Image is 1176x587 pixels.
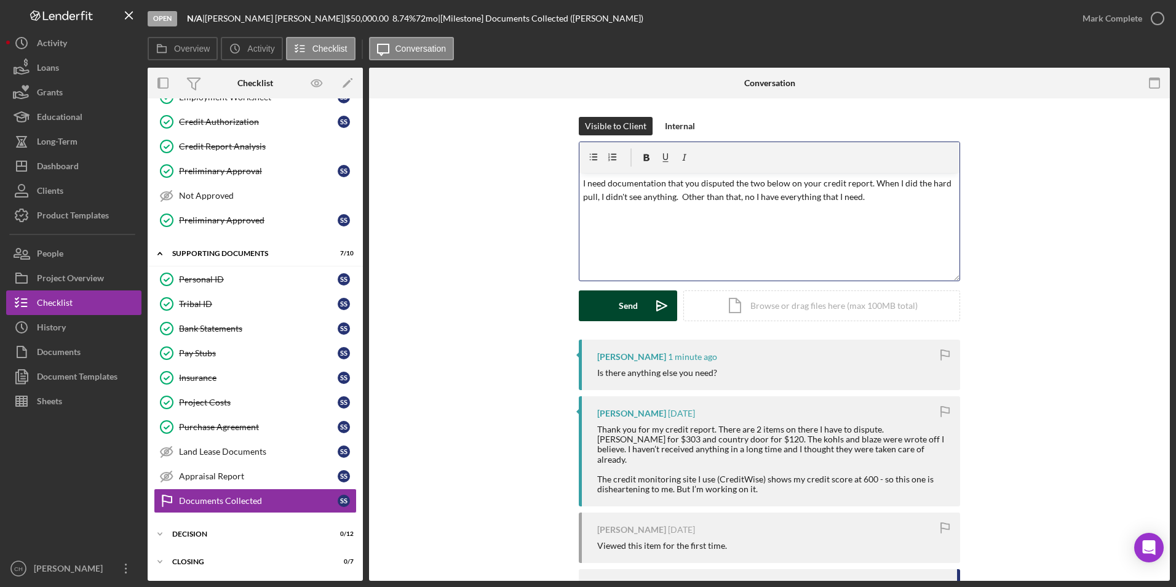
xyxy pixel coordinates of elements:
p: I need documentation that you disputed the two below on your credit report. When I did the hard p... [583,177,956,204]
div: Dashboard [37,154,79,182]
div: Project Overview [37,266,104,293]
div: Long-Term [37,129,77,157]
div: $50,000.00 [346,14,392,23]
div: Sheets [37,389,62,417]
a: Checklist [6,290,141,315]
a: Product Templates [6,203,141,228]
div: [PERSON_NAME] [31,556,111,584]
div: Is there anything else you need? [597,368,717,378]
a: Sheets [6,389,141,413]
div: S S [338,396,350,409]
div: Closing [172,558,323,565]
div: Preliminary Approval [179,166,338,176]
label: Activity [247,44,274,54]
a: Land Lease DocumentsSS [154,439,357,464]
a: Bank StatementsSS [154,316,357,341]
div: Conversation [744,78,795,88]
a: Document Templates [6,364,141,389]
a: Dashboard [6,154,141,178]
div: Purchase Agreement [179,422,338,432]
div: Checklist [237,78,273,88]
div: S S [338,322,350,335]
div: Personal ID [179,274,338,284]
div: Not Approved [179,191,356,201]
div: Documents Collected [179,496,338,506]
button: Long-Term [6,129,141,154]
div: S S [338,445,350,458]
button: Visible to Client [579,117,653,135]
button: History [6,315,141,340]
div: Project Costs [179,397,338,407]
div: S S [338,214,350,226]
a: Not Approved [154,183,357,208]
button: Loans [6,55,141,80]
div: Credit Authorization [179,117,338,127]
b: N/A [187,13,202,23]
a: Personal IDSS [154,267,357,292]
div: S S [338,347,350,359]
div: 72 mo [416,14,438,23]
a: Tribal IDSS [154,292,357,316]
div: S S [338,470,350,482]
a: Appraisal ReportSS [154,464,357,489]
div: 7 / 10 [332,250,354,257]
div: [PERSON_NAME] [PERSON_NAME] | [205,14,346,23]
div: Supporting Documents [172,250,323,257]
div: S S [338,298,350,310]
a: People [6,241,141,266]
button: Educational [6,105,141,129]
time: 2025-08-22 14:45 [668,352,717,362]
label: Conversation [395,44,447,54]
div: Insurance [179,373,338,383]
div: Open Intercom Messenger [1134,533,1164,562]
button: Activity [6,31,141,55]
div: Visible to Client [585,117,646,135]
text: CH [14,565,23,572]
button: Project Overview [6,266,141,290]
div: Credit Report Analysis [179,142,356,151]
button: Documents [6,340,141,364]
div: Send [619,290,638,321]
a: Credit AuthorizationSS [154,110,357,134]
div: Internal [665,117,695,135]
button: CH[PERSON_NAME] [6,556,141,581]
a: InsuranceSS [154,365,357,390]
div: S S [338,273,350,286]
div: | [187,14,205,23]
div: Grants [37,80,63,108]
div: Appraisal Report [179,471,338,481]
a: Credit Report Analysis [154,134,357,159]
a: Preliminary ApprovedSS [154,208,357,233]
div: 0 / 7 [332,558,354,565]
div: People [37,241,63,269]
button: Checklist [286,37,356,60]
button: Overview [148,37,218,60]
label: Overview [174,44,210,54]
div: [PERSON_NAME] [597,525,666,535]
button: Internal [659,117,701,135]
div: [PERSON_NAME] [597,352,666,362]
a: Project CostsSS [154,390,357,415]
div: Preliminary Approved [179,215,338,225]
div: S S [338,116,350,128]
div: S S [338,372,350,384]
a: Preliminary ApprovalSS [154,159,357,183]
div: | [Milestone] Documents Collected ([PERSON_NAME]) [438,14,643,23]
div: S S [338,495,350,507]
div: S S [338,421,350,433]
button: Activity [221,37,282,60]
button: Clients [6,178,141,203]
div: Checklist [37,290,73,318]
div: Thank you for my credit report. There are 2 items on there I have to dispute. [PERSON_NAME] for $... [597,425,948,494]
div: History [37,315,66,343]
button: Conversation [369,37,455,60]
a: Pay StubsSS [154,341,357,365]
div: Viewed this item for the first time. [597,541,727,551]
div: [PERSON_NAME] [597,409,666,418]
